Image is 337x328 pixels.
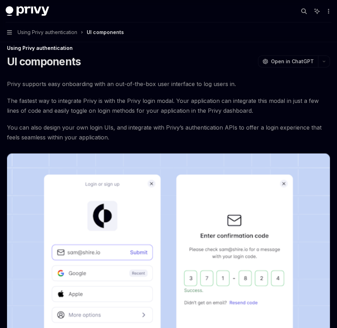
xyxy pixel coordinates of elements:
div: UI components [87,28,124,37]
button: Open in ChatGPT [258,55,318,67]
span: You can also design your own login UIs, and integrate with Privy’s authentication APIs to offer a... [7,123,330,142]
button: More actions [324,6,331,16]
span: Open in ChatGPT [271,58,314,65]
span: The fastest way to integrate Privy is with the Privy login modal. Your application can integrate ... [7,96,330,116]
h1: UI components [7,55,81,68]
span: Using Privy authentication [18,28,77,37]
div: Using Privy authentication [7,45,330,52]
img: dark logo [6,6,49,16]
span: Privy supports easy onboarding with an out-of-the-box user interface to log users in. [7,79,330,89]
